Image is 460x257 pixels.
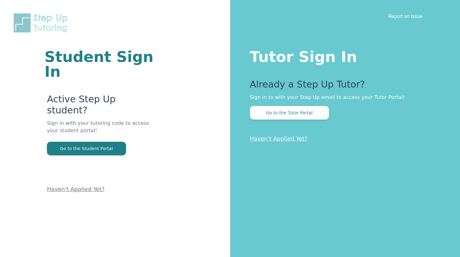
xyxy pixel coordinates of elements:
h1: Student Sign In [44,49,156,79]
a: Go to the Student Portal [47,145,126,151]
p: Sign in with your tutoring code to access your student portal! [47,120,156,142]
button: Go to the Student Portal [47,142,126,155]
p: Sign in to with your Step Up email to access your Tutor Portal! [250,94,436,101]
p: Active Step Up student? [47,94,156,120]
p: Already a Step Up Tutor? [250,79,436,94]
h1: Tutor Sign In [250,47,436,64]
a: Haven't Applied Yet? [250,135,308,142]
a: Haven't Applied Yet? [47,186,105,192]
a: Go to the Tutor Portal [250,110,329,116]
img: Step Up Tutoring horizontal logo [12,12,72,34]
button: Go to the Tutor Portal [250,106,329,120]
a: Report an Issue [388,13,423,19]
